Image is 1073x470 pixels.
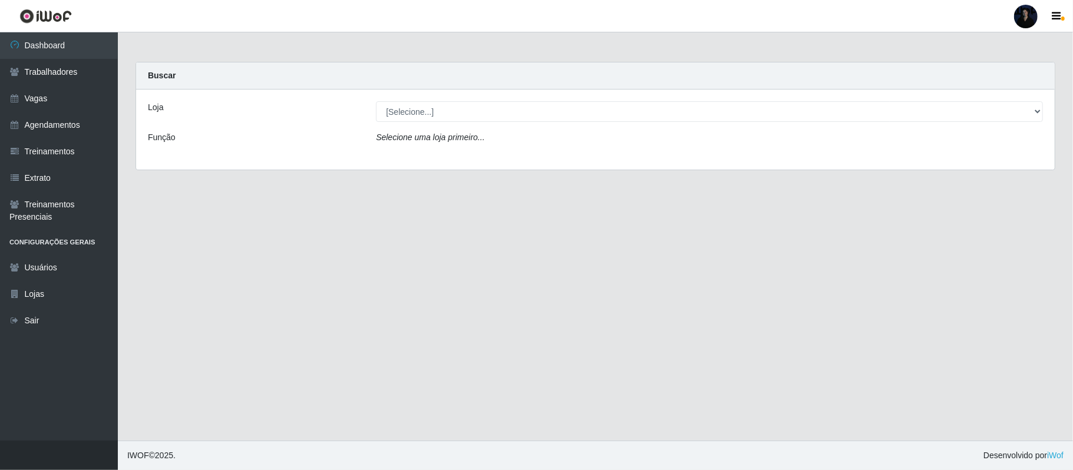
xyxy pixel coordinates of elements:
[376,133,484,142] i: Selecione uma loja primeiro...
[148,71,176,80] strong: Buscar
[127,449,176,462] span: © 2025 .
[148,101,163,114] label: Loja
[19,9,72,24] img: CoreUI Logo
[983,449,1064,462] span: Desenvolvido por
[148,131,176,144] label: Função
[1047,451,1064,460] a: iWof
[127,451,149,460] span: IWOF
